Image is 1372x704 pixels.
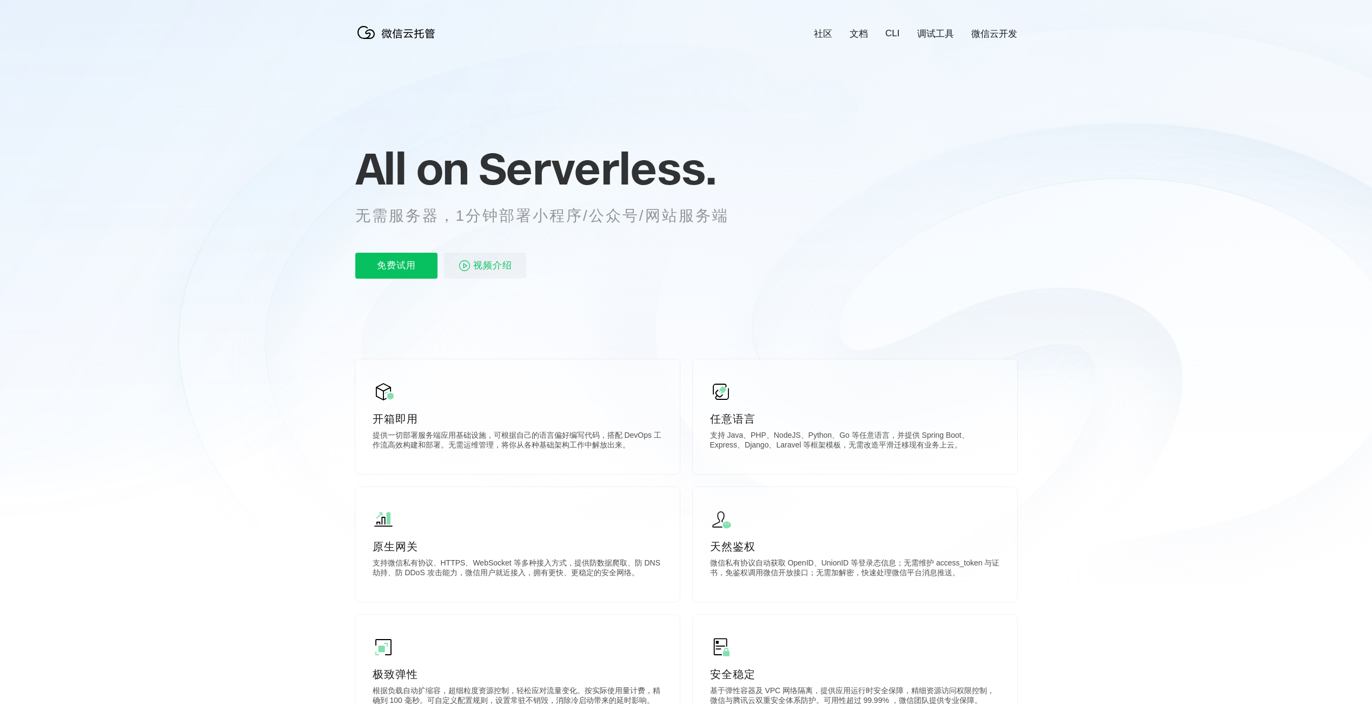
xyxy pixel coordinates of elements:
[355,22,442,43] img: 微信云托管
[473,253,512,279] span: 视频介绍
[917,28,954,40] a: 调试工具
[710,539,1000,554] p: 天然鉴权
[710,558,1000,580] p: 微信私有协议自动获取 OpenID、UnionID 等登录态信息；无需维护 access_token 与证书，免鉴权调用微信开放接口；无需加解密，快速处理微信平台消息推送。
[355,205,749,227] p: 无需服务器，1分钟部署小程序/公众号/网站服务端
[355,36,442,45] a: 微信云托管
[850,28,868,40] a: 文档
[373,411,662,426] p: 开箱即用
[814,28,832,40] a: 社区
[479,141,716,195] span: Serverless.
[373,667,662,682] p: 极致弹性
[885,28,899,39] a: CLI
[355,141,468,195] span: All on
[458,259,471,272] img: video_play.svg
[710,411,1000,426] p: 任意语言
[355,253,438,279] p: 免费试用
[710,431,1000,452] p: 支持 Java、PHP、NodeJS、Python、Go 等任意语言，并提供 Spring Boot、Express、Django、Laravel 等框架模板，无需改造平滑迁移现有业务上云。
[373,539,662,554] p: 原生网关
[710,667,1000,682] p: 安全稳定
[373,431,662,452] p: 提供一切部署服务端应用基础设施，可根据自己的语言偏好编写代码，搭配 DevOps 工作流高效构建和部署。无需运维管理，将你从各种基础架构工作中解放出来。
[971,28,1017,40] a: 微信云开发
[373,558,662,580] p: 支持微信私有协议、HTTPS、WebSocket 等多种接入方式，提供防数据爬取、防 DNS 劫持、防 DDoS 攻击能力，微信用户就近接入，拥有更快、更稳定的安全网络。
